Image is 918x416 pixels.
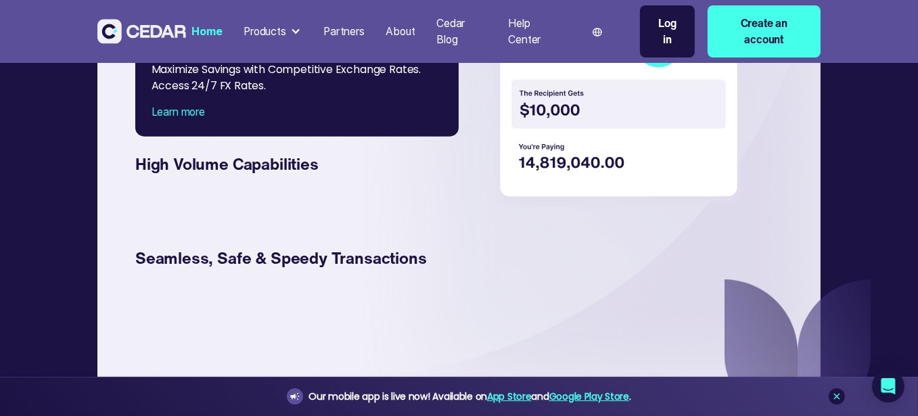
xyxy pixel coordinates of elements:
div: High Volume Capabilities [135,152,443,177]
img: world icon [593,28,601,37]
div: Our mobile app is live now! Available on and . [308,388,630,405]
div: Maximize Savings with Competitive Exchange Rates. Access 24/7 FX Rates. [152,51,444,104]
a: Log in [640,5,695,57]
div: Cedar Blog [436,16,487,47]
a: Cedar Blog [431,9,492,54]
div: Products [238,18,307,45]
img: announcement [290,391,300,402]
a: Create an account [708,5,821,57]
a: Help Center [503,9,569,54]
a: About [381,17,421,47]
div: Learn more [152,104,443,120]
div: Seamless, Safe & Speedy Transactions [135,246,443,271]
a: Google Play Store [549,390,629,403]
div: Log in [653,16,682,47]
div: Open Intercom Messenger [872,370,904,402]
div: Products [244,24,286,40]
div: About [386,24,415,40]
a: Partners [318,17,369,47]
img: currency transaction [494,11,748,211]
div: Home [191,24,222,40]
a: App Store [487,390,531,403]
div: Partners [323,24,365,40]
a: Home [186,17,227,47]
div: Help Center [508,16,563,47]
